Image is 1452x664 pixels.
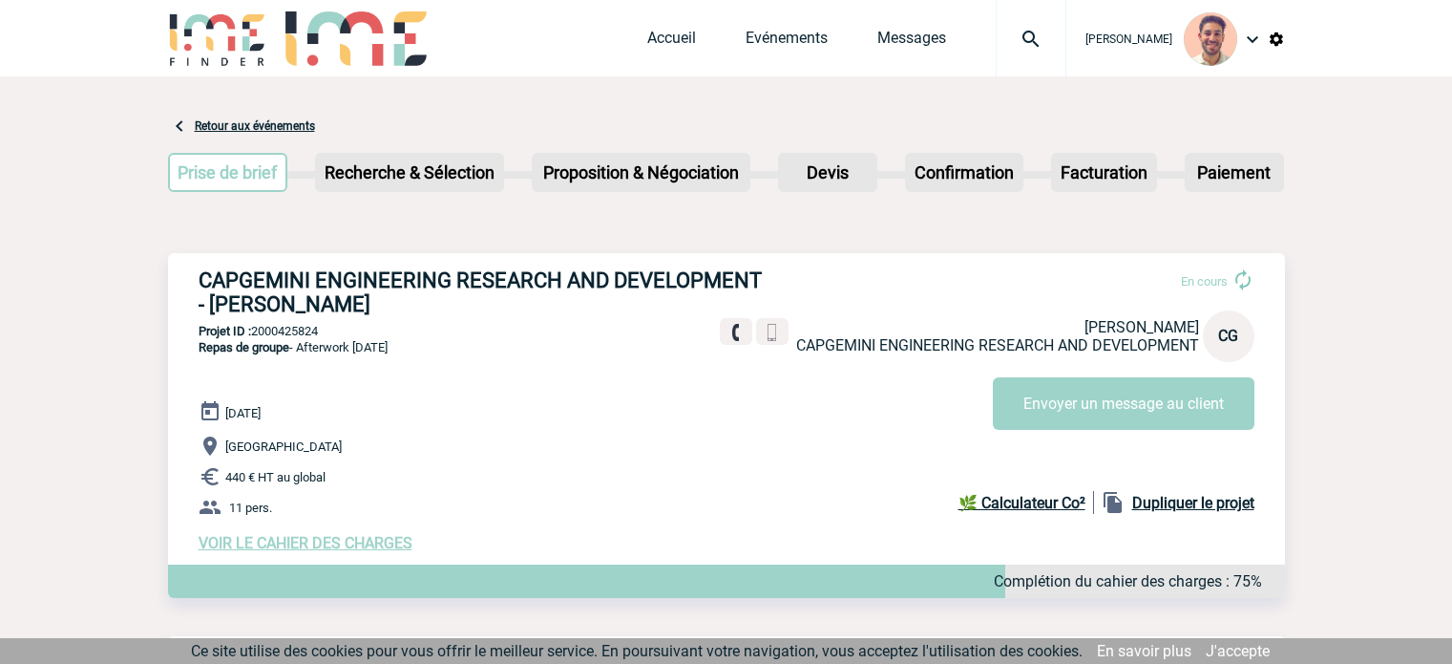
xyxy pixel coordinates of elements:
p: 2000425824 [168,324,1285,338]
a: Evénements [746,29,828,55]
a: Messages [877,29,946,55]
p: Proposition & Négociation [534,155,748,190]
h3: CAPGEMINI ENGINEERING RESEARCH AND DEVELOPMENT - [PERSON_NAME] [199,268,771,316]
a: J'accepte [1206,642,1270,660]
span: 11 pers. [229,501,272,515]
img: fixe.png [727,324,745,341]
img: IME-Finder [168,11,267,66]
a: Retour aux événements [195,119,315,133]
img: file_copy-black-24dp.png [1102,491,1125,514]
p: Facturation [1053,155,1155,190]
a: En savoir plus [1097,642,1191,660]
p: Devis [780,155,875,190]
span: Repas de groupe [199,340,289,354]
b: 🌿 Calculateur Co² [958,494,1085,512]
p: Recherche & Sélection [317,155,502,190]
p: Confirmation [907,155,1021,190]
span: [DATE] [225,406,261,420]
span: Ce site utilise des cookies pour vous offrir le meilleur service. En poursuivant votre navigation... [191,642,1083,660]
span: CAPGEMINI ENGINEERING RESEARCH AND DEVELOPMENT [796,336,1199,354]
p: Paiement [1187,155,1282,190]
span: CG [1218,327,1238,345]
button: Envoyer un message au client [993,377,1254,430]
span: [GEOGRAPHIC_DATA] [225,439,342,454]
span: En cours [1181,274,1228,289]
img: 132114-0.jpg [1184,12,1237,66]
a: VOIR LE CAHIER DES CHARGES [199,534,412,552]
span: 440 € HT au global [225,470,326,484]
span: [PERSON_NAME] [1084,318,1199,336]
b: Dupliquer le projet [1132,494,1254,512]
b: Projet ID : [199,324,251,338]
span: - Afterwork [DATE] [199,340,388,354]
span: [PERSON_NAME] [1085,32,1172,46]
img: portable.png [764,324,781,341]
a: Accueil [647,29,696,55]
a: 🌿 Calculateur Co² [958,491,1094,514]
p: Prise de brief [170,155,286,190]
